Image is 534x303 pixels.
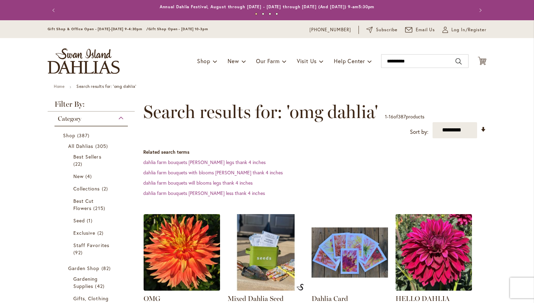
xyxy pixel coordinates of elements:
[87,217,94,224] span: 1
[73,153,101,160] span: Best Sellers
[143,102,378,122] span: Search results for: 'omg dahlia'
[398,113,406,120] span: 387
[63,132,121,139] a: Shop
[73,275,111,290] a: Gardening Supplies
[276,13,278,15] button: 4 of 4
[366,26,398,33] a: Subscribe
[48,27,148,31] span: Gift Shop & Office Open - [DATE]-[DATE] 9-4:30pm /
[73,249,84,256] span: 92
[296,284,304,291] img: Mixed Dahlia Seed
[389,113,393,120] span: 16
[385,113,387,120] span: 1
[144,294,160,303] a: OMG
[73,197,111,212] a: Best Cut Flowers
[228,57,239,65] span: New
[73,276,98,289] span: Gardening Supplies
[73,242,109,248] span: Staff Favorites
[68,142,116,150] a: All Dahlias
[144,214,220,291] img: Omg
[73,217,85,224] span: Seed
[93,205,107,212] span: 215
[416,26,435,33] span: Email Us
[262,13,264,15] button: 2 of 4
[228,294,283,303] a: Mixed Dahlia Seed
[68,265,100,271] span: Garden Shop
[312,214,388,291] img: Group shot of Dahlia Cards
[102,185,110,192] span: 2
[73,173,84,179] span: New
[68,265,116,272] a: Garden Shop
[73,242,111,256] a: Staff Favorites
[312,285,388,292] a: Group shot of Dahlia Cards
[255,13,257,15] button: 1 of 4
[77,132,91,139] span: 387
[73,185,100,192] span: Collections
[297,57,317,65] span: Visit Us
[228,285,304,292] a: Mixed Dahlia Seed Mixed Dahlia Seed
[396,294,450,303] a: HELLO DAHLIA
[73,229,111,236] a: Exclusive
[73,185,111,192] a: Collections
[451,26,486,33] span: Log In/Register
[269,13,271,15] button: 3 of 4
[160,4,375,9] a: Annual Dahlia Festival, August through [DATE] - [DATE] through [DATE] (And [DATE]) 9-am5:30pm
[58,115,81,123] span: Category
[148,27,208,31] span: Gift Shop Open - [DATE] 10-3pm
[48,3,61,17] button: Previous
[73,198,94,211] span: Best Cut Flowers
[385,111,424,122] p: - of products
[68,143,94,149] span: All Dahlias
[405,26,435,33] a: Email Us
[396,285,472,292] a: Hello Dahlia
[256,57,279,65] span: Our Farm
[143,169,283,176] a: dahlia farm bouquets with blooms [PERSON_NAME] thank 4 inches
[312,294,348,303] a: Dahlia Card
[97,229,105,236] span: 2
[73,153,111,167] a: Best Sellers
[101,265,112,272] span: 82
[73,217,111,224] a: Seed
[48,101,135,112] strong: Filter By:
[76,84,136,89] strong: Search results for: 'omg dahlia'
[54,84,64,89] a: Home
[442,26,486,33] a: Log In/Register
[143,190,265,196] a: dahlia farm bouquets [PERSON_NAME] less thank 4 inches
[73,173,111,180] a: New
[473,3,486,17] button: Next
[143,149,486,155] dt: Related search terms
[410,126,428,138] label: Sort by:
[63,132,75,139] span: Shop
[144,285,220,292] a: Omg
[143,179,253,186] a: dahlia farm bouquets will blooms legs thank 4 inches
[197,57,210,65] span: Shop
[228,214,304,291] img: Mixed Dahlia Seed
[95,282,106,290] span: 42
[376,26,398,33] span: Subscribe
[143,159,266,165] a: dahlia farm bouquets [PERSON_NAME] legs thank 4 inches
[396,214,472,291] img: Hello Dahlia
[310,26,351,33] a: [PHONE_NUMBER]
[95,142,110,150] span: 305
[73,230,95,236] span: Exclusive
[334,57,365,65] span: Help Center
[85,173,94,180] span: 4
[48,48,120,74] a: store logo
[73,160,84,167] span: 22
